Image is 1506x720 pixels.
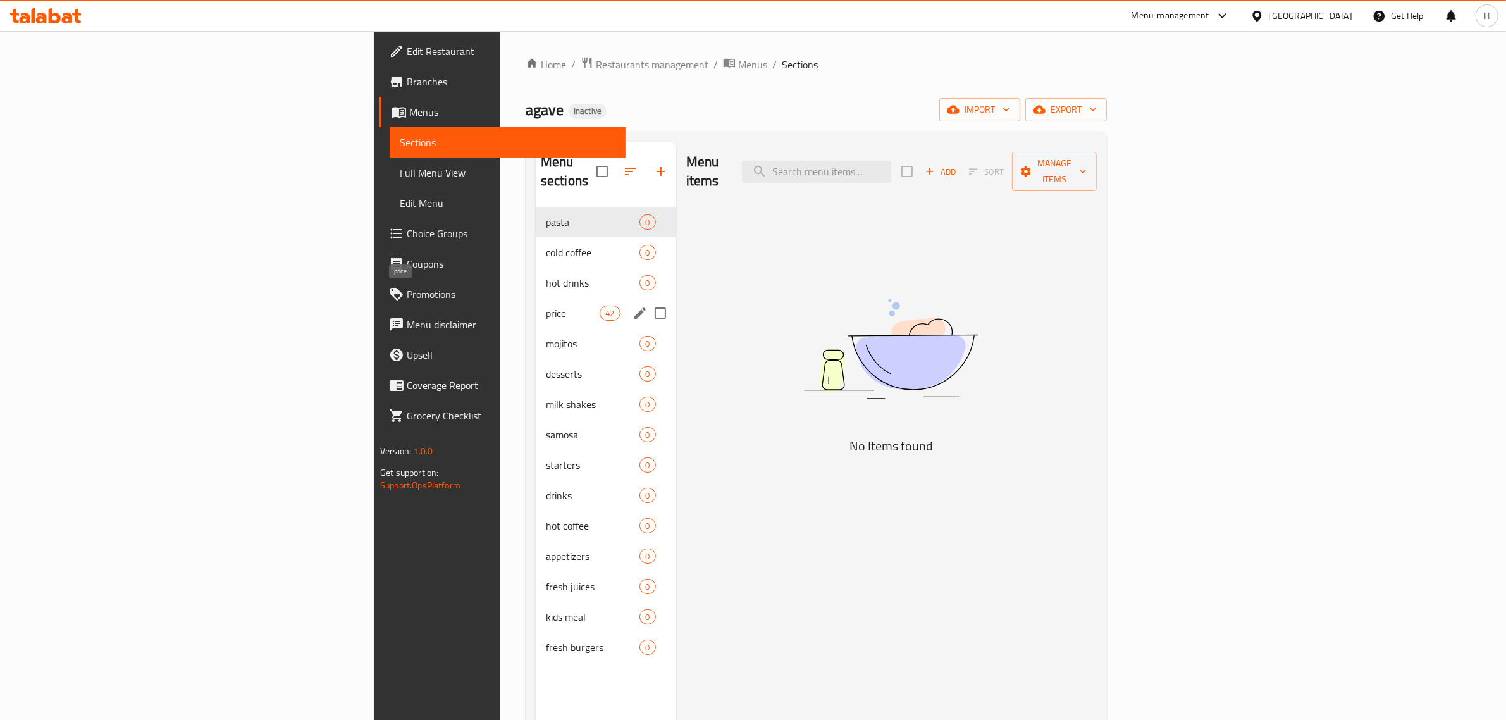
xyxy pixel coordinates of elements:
button: Add [920,162,961,182]
span: 0 [640,216,655,228]
span: Version: [380,443,411,459]
span: starters [546,457,640,473]
span: pasta [546,214,640,230]
span: Menus [409,104,615,120]
span: Grocery Checklist [407,408,615,423]
a: Menus [723,56,767,73]
span: milk shakes [546,397,640,412]
div: kids meal0 [536,602,676,632]
span: Choice Groups [407,226,615,241]
span: Add item [920,162,961,182]
span: Branches [407,74,615,89]
div: appetizers0 [536,541,676,571]
button: export [1025,98,1107,121]
span: kids meal [546,609,640,624]
span: 0 [640,520,655,532]
div: [GEOGRAPHIC_DATA] [1269,9,1352,23]
div: pasta0 [536,207,676,237]
div: items [639,245,655,260]
nav: Menu sections [536,202,676,667]
div: fresh juices0 [536,571,676,602]
span: 0 [640,338,655,350]
a: Choice Groups [379,218,626,249]
span: Coupons [407,256,615,271]
span: 0 [640,642,655,654]
span: 0 [640,611,655,623]
span: price [546,306,600,321]
span: hot drinks [546,275,640,290]
a: Upsell [379,340,626,370]
span: Upsell [407,347,615,363]
span: Select section first [961,162,1012,182]
a: Menus [379,97,626,127]
span: fresh juices [546,579,640,594]
a: Coupons [379,249,626,279]
a: Full Menu View [390,158,626,188]
div: hot coffee0 [536,511,676,541]
div: items [600,306,620,321]
span: Full Menu View [400,165,615,180]
span: Manage items [1022,156,1087,187]
div: cold coffee0 [536,237,676,268]
span: 0 [640,490,655,502]
span: Coverage Report [407,378,615,393]
div: items [639,366,655,382]
div: items [639,640,655,655]
a: Promotions [379,279,626,309]
span: Get support on: [380,464,438,481]
div: items [639,336,655,351]
span: mojitos [546,336,640,351]
span: Sort sections [615,156,646,187]
div: fresh burgers0 [536,632,676,662]
span: 0 [640,368,655,380]
span: desserts [546,366,640,382]
button: Add section [646,156,676,187]
div: items [639,549,655,564]
input: search [742,161,891,183]
span: cold coffee [546,245,640,260]
span: Edit Menu [400,196,615,211]
span: Sections [782,57,818,72]
span: 0 [640,247,655,259]
div: drinks0 [536,480,676,511]
a: Sections [390,127,626,158]
span: hot coffee [546,518,640,533]
span: 0 [640,581,655,593]
div: appetizers [546,549,640,564]
div: items [639,579,655,594]
span: Edit Restaurant [407,44,615,59]
a: Grocery Checklist [379,400,626,431]
span: Sections [400,135,615,150]
a: Menu disclaimer [379,309,626,340]
li: / [772,57,777,72]
span: fresh burgers [546,640,640,655]
span: export [1035,102,1097,118]
span: Restaurants management [596,57,708,72]
a: Restaurants management [581,56,708,73]
div: items [639,427,655,442]
div: milk shakes0 [536,389,676,419]
a: Edit Restaurant [379,36,626,66]
a: Support.OpsPlatform [380,477,460,493]
span: drinks [546,488,640,503]
span: samosa [546,427,640,442]
span: H [1484,9,1490,23]
span: Select all sections [589,158,615,185]
div: items [639,518,655,533]
div: items [639,488,655,503]
div: mojitos0 [536,328,676,359]
span: Add [923,164,958,179]
img: dish.svg [733,265,1049,433]
span: 0 [640,277,655,289]
nav: breadcrumb [526,56,1107,73]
